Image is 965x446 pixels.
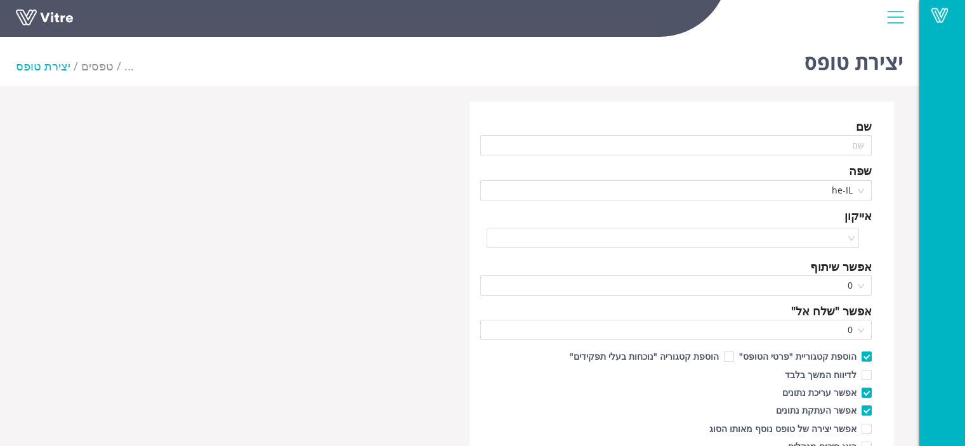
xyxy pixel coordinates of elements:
input: שם [480,135,872,155]
span: he-IL [488,181,865,200]
div: שם [856,117,872,135]
span: 0 [488,320,865,339]
span: הוספת קטגוריה "נוכחות בעלי תפקידים" [565,350,724,362]
div: אפשר "שלח אל" [791,302,872,320]
a: טפסים [81,58,114,74]
span: אפשר העתקת נתונים [771,404,862,416]
span: לדיווח המשך בלבד [780,369,862,381]
div: אייקון [844,207,872,225]
div: שפה [849,162,872,180]
span: אפשר יצירה של טופס נוסף מאותו הסוג [704,423,862,435]
span: אפשר עריכת נתונים [777,386,862,398]
div: אפשר שיתוף [810,258,872,275]
span: ... [124,58,134,74]
span: הוספת קטגוריית "פרטי הטופס" [734,350,862,362]
h1: יצירת טופס [804,32,903,86]
li: יצירת טופס [16,57,81,75]
span: 0 [488,276,865,295]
